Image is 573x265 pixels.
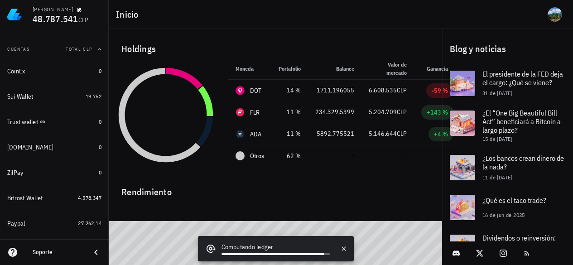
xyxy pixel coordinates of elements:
div: 14 % [279,86,301,95]
div: Paypal [7,220,25,227]
div: 62 % [279,151,301,161]
div: 11 % [279,107,301,117]
span: 15 de [DATE] [482,135,512,142]
th: Valor de mercado [361,58,414,80]
span: 11 de [DATE] [482,174,512,181]
div: FLR [250,108,260,117]
a: Paypal 27.262,14 [4,212,105,234]
div: avatar [548,7,562,22]
span: CLP [397,108,407,116]
div: Holdings [114,34,437,63]
div: ADA-icon [236,130,245,139]
a: ¿Los bancos crean dinero de la nada? 11 de [DATE] [443,148,573,188]
img: LedgiFi [7,7,22,22]
span: 4.578.347 [78,194,101,201]
a: Trust wallet 0 [4,111,105,133]
div: Computando ledger [221,242,330,253]
div: Bifrost Wallet [7,194,43,202]
div: +143 % [427,108,448,117]
span: ¿Los bancos crean dinero de la nada? [482,154,564,171]
div: Sui Wallet [7,93,34,101]
div: DOT [250,86,262,95]
th: Moneda [228,58,271,80]
div: ADA [250,130,262,139]
div: [PERSON_NAME] [33,6,73,13]
span: 48.787.541 [33,13,78,25]
span: 0 [99,144,101,150]
span: 0 [99,67,101,74]
a: ¿Qué es el taco trade? 16 de jun de 2025 [443,188,573,227]
div: 11 % [279,129,301,139]
div: Rendimiento [114,178,437,199]
a: CoinEx 0 [4,60,105,82]
span: 0 [99,118,101,125]
div: DOT-icon [236,86,245,95]
a: ¿El “One Big Beautiful Bill Act” beneficiará a Bitcoin a largo plazo? 15 de [DATE] [443,103,573,148]
span: Total CLP [66,46,92,52]
a: El presidente de la FED deja el cargo: ¿Qué se viene? 31 de [DATE] [443,63,573,103]
span: CLP [397,130,407,138]
h1: Inicio [116,7,142,22]
span: 27.262,14 [78,220,101,226]
span: - [352,152,354,160]
a: Sui Wallet 19.752 [4,86,105,107]
span: ¿El “One Big Beautiful Bill Act” beneficiará a Bitcoin a largo plazo? [482,108,561,135]
div: -59 % [432,86,448,95]
div: ZilPay [7,169,24,177]
button: CuentasTotal CLP [4,39,105,60]
div: +4 % [434,130,448,139]
span: CLP [397,86,407,94]
div: 234.329,5399 [315,107,354,117]
span: Ganancia [427,65,453,72]
span: 6.608.535 [369,86,397,94]
span: 19.752 [86,93,101,100]
th: Balance [308,58,361,80]
div: Trust wallet [7,118,38,126]
span: 16 de jun de 2025 [482,212,525,218]
a: [DOMAIN_NAME] 0 [4,136,105,158]
span: 0 [99,169,101,176]
span: ¿Qué es el taco trade? [482,196,546,205]
div: Soporte [33,249,83,256]
th: Portafolio [271,58,308,80]
span: 5.204.709 [369,108,397,116]
div: FLR-icon [236,108,245,117]
div: 1711,196055 [315,86,354,95]
div: [DOMAIN_NAME] [7,144,53,151]
span: - [404,152,407,160]
a: ZilPay 0 [4,162,105,183]
span: El presidente de la FED deja el cargo: ¿Qué se viene? [482,69,563,87]
span: Otros [250,151,264,161]
a: Bifrost Wallet 4.578.347 [4,187,105,209]
span: 31 de [DATE] [482,90,512,96]
span: CLP [78,16,89,24]
div: Blog y noticias [443,34,573,63]
span: 5.146.644 [369,130,397,138]
div: CoinEx [7,67,25,75]
div: 5892,775521 [315,129,354,139]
